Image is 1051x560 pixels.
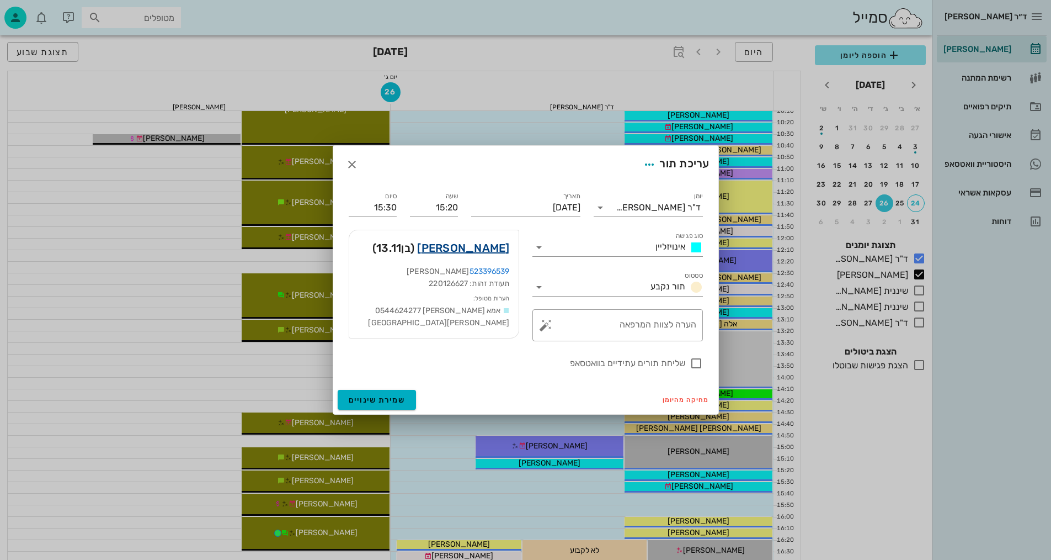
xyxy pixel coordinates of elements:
[385,192,397,200] label: סיום
[358,266,510,278] div: [PERSON_NAME]
[693,192,703,200] label: יומן
[563,192,580,200] label: תאריך
[349,395,406,405] span: שמירת שינויים
[685,272,703,280] label: סטטוס
[675,232,703,240] label: סוג פגישה
[594,199,703,216] div: יומןד"ר [PERSON_NAME]
[663,396,709,404] span: מחיקה מהיומן
[358,278,510,290] div: תעודת זהות: 220126627
[658,392,714,408] button: מחיקה מהיומן
[349,358,685,369] label: שליחת תורים עתידיים בוואטסאפ
[616,203,701,213] div: ד"ר [PERSON_NAME]
[338,390,417,410] button: שמירת שינויים
[372,239,414,257] span: (בן )
[445,192,458,200] label: שעה
[655,241,685,252] span: אינויזליין
[532,239,703,256] div: סוג פגישהאינויזליין
[532,278,703,296] div: סטטוסתור נקבע
[650,281,685,292] span: תור נקבע
[417,239,509,257] a: [PERSON_NAME]
[639,155,709,175] div: עריכת תור
[368,306,509,327] span: אמא [PERSON_NAME] 0544624277 [PERSON_NAME][GEOGRAPHIC_DATA]
[473,295,509,302] small: הערות מטופל:
[470,267,510,276] a: 523396539
[376,241,401,255] span: 13.11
